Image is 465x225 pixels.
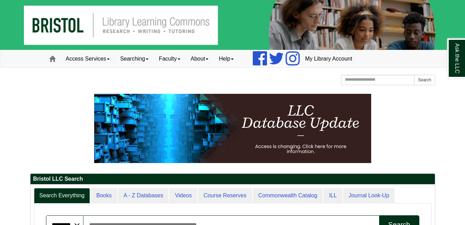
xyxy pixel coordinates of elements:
[323,188,342,204] a: ILL
[34,188,90,204] a: Search Everything
[115,50,154,67] a: Searching
[198,188,252,204] a: Course Reserves
[300,50,357,67] a: My Library Account
[61,50,115,67] a: Access Services
[30,174,435,184] h2: Bristol LLC Search
[118,188,169,204] a: A - Z Databases
[94,94,371,163] img: HTML tutorial
[414,75,435,85] button: Search
[343,188,395,204] a: Journal Look-Up
[186,50,214,67] a: About
[253,188,323,204] a: Commonwealth Catalog
[169,188,197,204] a: Videos
[214,50,239,67] a: Help
[154,50,186,67] a: Faculty
[91,188,117,204] a: Books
